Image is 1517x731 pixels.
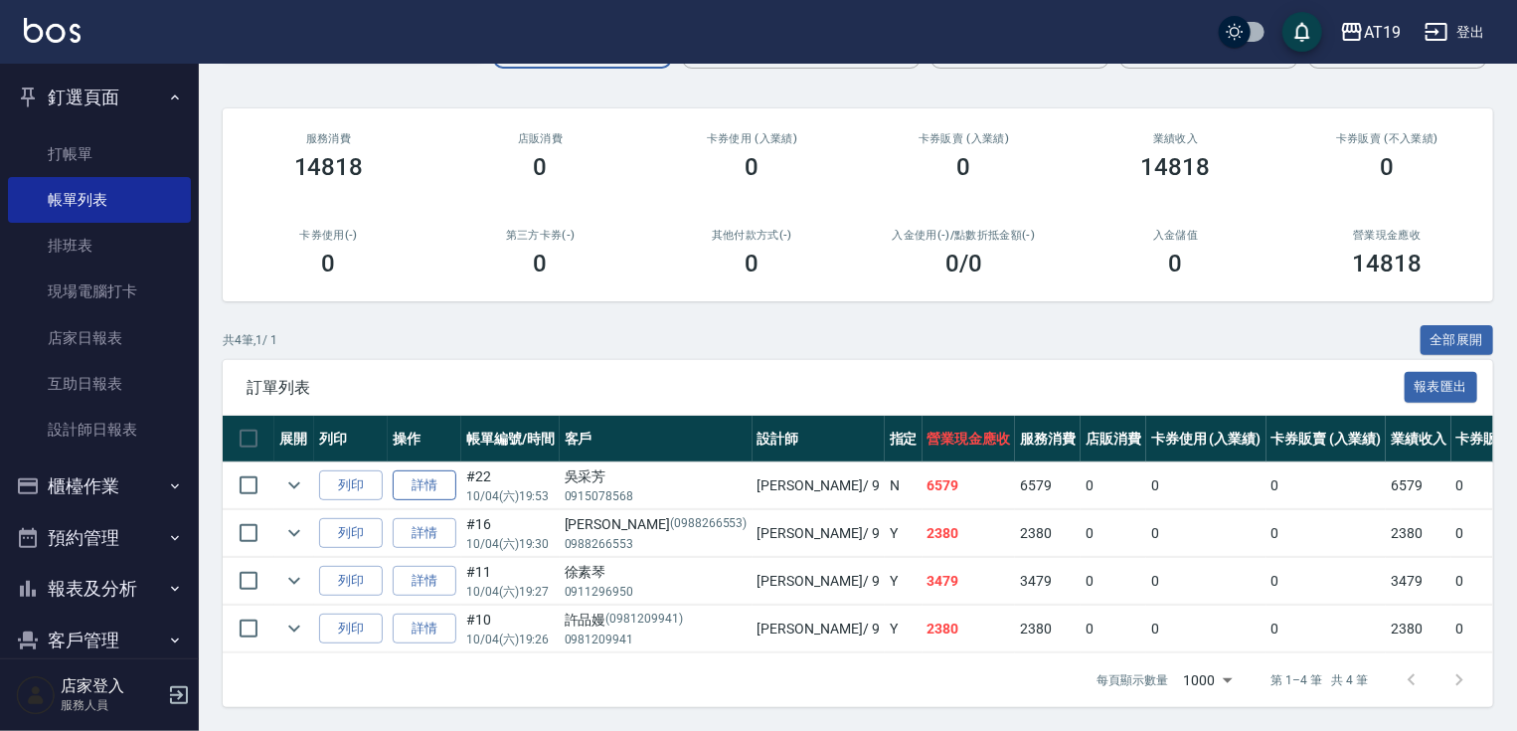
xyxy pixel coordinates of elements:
div: 許品嫚 [565,610,748,631]
a: 設計師日報表 [8,407,191,453]
div: AT19 [1364,20,1401,45]
h2: 卡券販賣 (入業績) [882,132,1046,145]
h2: 第三方卡券(-) [458,229,622,242]
button: expand row [279,518,309,548]
p: (0981209941) [606,610,684,631]
button: 櫃檯作業 [8,460,191,512]
td: 0 [1146,462,1266,509]
td: 0 [1266,606,1387,652]
h3: 服務消費 [247,132,411,145]
td: 3479 [1015,558,1081,605]
td: Y [885,510,923,557]
button: expand row [279,470,309,500]
th: 店販消費 [1081,416,1146,462]
button: expand row [279,566,309,596]
td: 2380 [1386,606,1451,652]
th: 設計師 [753,416,885,462]
td: #22 [461,462,560,509]
td: 2380 [1015,510,1081,557]
h3: 0 [534,250,548,277]
td: 0 [1081,510,1146,557]
span: 訂單列表 [247,378,1405,398]
h3: 14818 [1353,250,1423,277]
h3: 0 [957,153,971,181]
td: [PERSON_NAME] / 9 [753,558,885,605]
td: #10 [461,606,560,652]
button: 全部展開 [1421,325,1494,356]
td: 3479 [923,558,1016,605]
p: 10/04 (六) 19:53 [466,487,555,505]
td: [PERSON_NAME] / 9 [753,462,885,509]
h2: 入金使用(-) /點數折抵金額(-) [882,229,1046,242]
p: 服務人員 [61,696,162,714]
td: 2380 [923,510,1016,557]
td: 0 [1081,558,1146,605]
th: 服務消費 [1015,416,1081,462]
button: 列印 [319,470,383,501]
td: [PERSON_NAME] / 9 [753,606,885,652]
p: 10/04 (六) 19:30 [466,535,555,553]
p: 10/04 (六) 19:27 [466,583,555,601]
h2: 卡券販賣 (不入業績) [1305,132,1469,145]
td: 2380 [923,606,1016,652]
th: 業績收入 [1386,416,1451,462]
h2: 入金儲值 [1094,229,1258,242]
button: save [1282,12,1322,52]
div: 1000 [1176,653,1240,707]
p: 0988266553 [565,535,748,553]
th: 操作 [388,416,461,462]
td: 0 [1081,606,1146,652]
td: #11 [461,558,560,605]
p: 0911296950 [565,583,748,601]
h5: 店家登入 [61,676,162,696]
h3: 0 [746,153,759,181]
button: 報表及分析 [8,563,191,615]
h2: 業績收入 [1094,132,1258,145]
h2: 卡券使用(-) [247,229,411,242]
img: Logo [24,18,81,43]
p: 0981209941 [565,631,748,648]
td: 0 [1266,462,1387,509]
th: 帳單編號/時間 [461,416,560,462]
button: 登出 [1417,14,1493,51]
th: 列印 [314,416,388,462]
button: 列印 [319,518,383,549]
button: 列印 [319,614,383,644]
a: 現場電腦打卡 [8,269,191,314]
td: 6579 [1015,462,1081,509]
h2: 店販消費 [458,132,622,145]
th: 客戶 [560,416,753,462]
td: 3479 [1386,558,1451,605]
td: 2380 [1015,606,1081,652]
h3: 14818 [1141,153,1211,181]
button: 報表匯出 [1405,372,1478,403]
h3: 0 /0 [945,250,982,277]
button: 釘選頁面 [8,72,191,123]
a: 打帳單 [8,131,191,177]
td: Y [885,606,923,652]
a: 詳情 [393,518,456,549]
h2: 其他付款方式(-) [670,229,834,242]
p: 共 4 筆, 1 / 1 [223,331,277,349]
div: 吳采芳 [565,466,748,487]
a: 詳情 [393,614,456,644]
a: 詳情 [393,470,456,501]
a: 報表匯出 [1405,377,1478,396]
a: 店家日報表 [8,315,191,361]
th: 卡券販賣 (入業績) [1266,416,1387,462]
h3: 14818 [294,153,364,181]
td: 6579 [1386,462,1451,509]
td: 2380 [1386,510,1451,557]
h3: 0 [534,153,548,181]
td: 0 [1146,510,1266,557]
h3: 0 [322,250,336,277]
button: 列印 [319,566,383,597]
div: 徐素琴 [565,562,748,583]
a: 排班表 [8,223,191,269]
p: (0988266553) [670,514,748,535]
h2: 卡券使用 (入業績) [670,132,834,145]
p: 第 1–4 筆 共 4 筆 [1271,671,1368,689]
button: AT19 [1332,12,1409,53]
td: N [885,462,923,509]
p: 每頁顯示數量 [1096,671,1168,689]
